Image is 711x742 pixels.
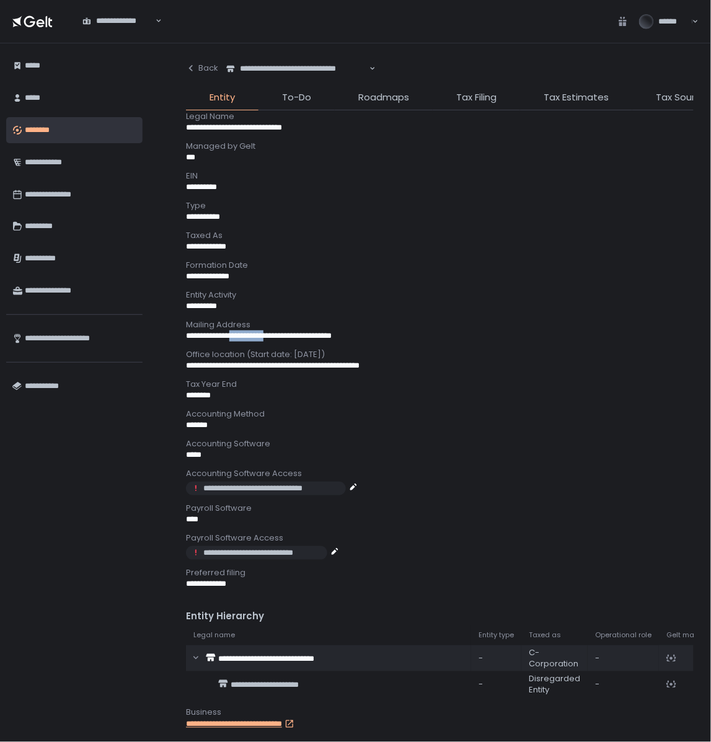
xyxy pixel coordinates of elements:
div: Formation Date [186,260,694,271]
div: Tax Year End [186,379,694,390]
span: Tax Filing [456,91,497,105]
div: Accounting Software [186,438,694,449]
div: Accounting Software Access [186,468,694,479]
input: Search for option [153,15,154,27]
div: Office location (Start date: [DATE]) [186,349,694,360]
span: Entity type [479,631,514,640]
div: Back [186,63,218,74]
div: Preferred filing [186,567,694,578]
div: - [595,679,651,690]
div: - [479,653,514,664]
span: Legal name [193,631,235,640]
div: - [595,653,651,664]
div: Type [186,200,694,211]
div: EIN [186,170,694,182]
span: Roadmaps [358,91,409,105]
span: To-Do [282,91,311,105]
div: Mailing Address [186,319,694,330]
div: Taxed As [186,230,694,241]
span: Operational role [595,631,651,640]
div: Entity Hierarchy [186,609,694,624]
span: Entity [210,91,235,105]
div: Managed by Gelt [186,141,694,152]
div: Search for option [74,8,162,34]
div: Business [186,707,694,718]
div: - [479,679,514,690]
div: Entity Activity [186,289,694,301]
span: Taxed as [529,631,561,640]
span: Tax Estimates [544,91,609,105]
div: Disregarded Entity [529,673,580,696]
div: Accounting Method [186,409,694,420]
div: Legal Name [186,111,694,122]
div: Payroll Software [186,503,694,514]
div: Payroll Software Access [186,532,694,544]
div: Search for option [218,56,376,82]
div: C-Corporation [529,647,580,669]
button: Back [186,56,218,81]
